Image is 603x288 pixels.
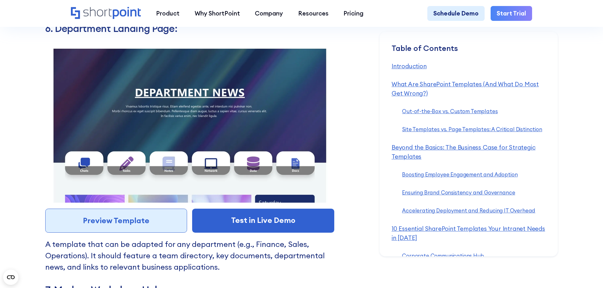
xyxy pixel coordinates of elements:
a: Introduction‍ [392,62,427,70]
a: Site Templates vs. Page Templates: A Critical Distinction‍ [402,126,542,132]
a: Preview Template [45,209,187,233]
div: Pricing [343,9,363,18]
a: Pricing [336,6,371,21]
a: Schedule Demo [427,6,485,21]
div: Resources [298,9,329,18]
a: Ensuring Brand Consistency and Governance‍ [402,189,515,196]
a: Test in Live Demo [192,209,334,233]
a: Start Trial [491,6,532,21]
a: Accelerating Deployment and Reducing IT Overhead‍ [402,207,535,214]
div: Company [255,9,283,18]
a: Out-of-the-Box vs. Custom Templates‍ [402,108,498,114]
a: Resources [291,6,336,21]
h3: 6. Department Landing Page: [45,22,334,34]
button: Open CMP widget [3,270,18,285]
img: Preview of Department Landing Page SharePoint Template [45,40,334,203]
a: Boosting Employee Engagement and Adoption‍ [402,171,518,178]
a: Why ShortPoint [187,6,248,21]
a: What Are SharePoint Templates (And What Do Most Get Wrong?)‍ [392,80,539,97]
a: 10 Essential SharePoint Templates Your Intranet Needs in [DATE]‍ [392,225,545,242]
a: Company [247,6,291,21]
a: Product [148,6,187,21]
div: Why ShortPoint [195,9,240,18]
div: Product [156,9,179,18]
div: Table of Contents ‍ [392,44,546,62]
a: Beyond the Basics: The Business Case for Strategic Templates‍ [392,144,535,160]
iframe: Chat Widget [571,258,603,288]
a: Home [71,7,141,20]
a: Corporate Communications Hub‍ [402,252,484,259]
p: A template that can be adapted for any department (e.g., Finance, Sales, Operations). It should f... [45,239,334,284]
